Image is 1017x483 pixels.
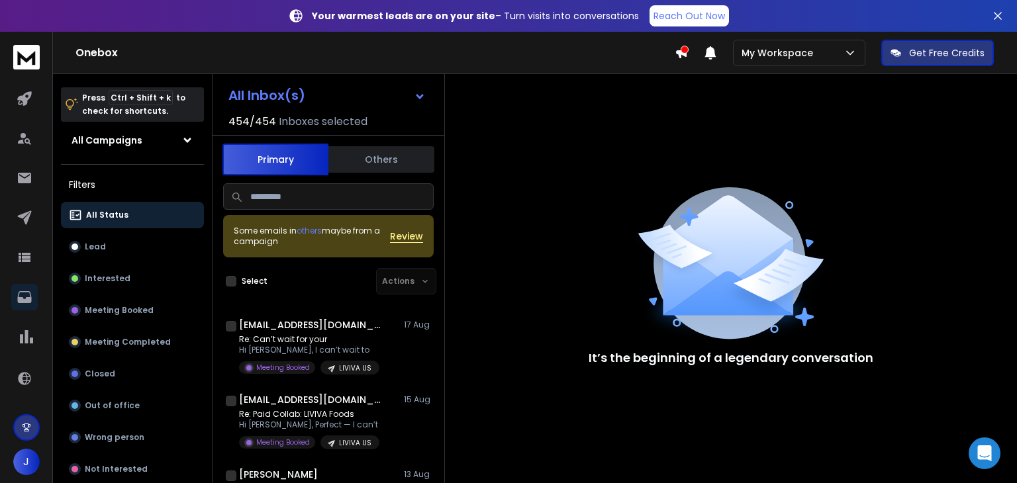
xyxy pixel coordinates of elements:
p: Press to check for shortcuts. [82,91,185,118]
button: Out of office [61,392,204,419]
p: 15 Aug [404,394,434,405]
button: Primary [222,144,328,175]
h1: All Inbox(s) [228,89,305,102]
p: Out of office [85,400,140,411]
p: Closed [85,369,115,379]
img: logo [13,45,40,69]
p: 13 Aug [404,469,434,480]
p: 17 Aug [404,320,434,330]
a: Reach Out Now [650,5,729,26]
button: Review [390,230,423,243]
p: Meeting Booked [256,363,310,373]
p: Meeting Booked [85,305,154,316]
p: LIVIVA US [339,363,371,373]
p: Hi [PERSON_NAME], Perfect — I can’t [239,419,379,430]
button: All Inbox(s) [218,82,436,109]
p: Meeting Booked [256,437,310,447]
h1: Onebox [75,45,675,61]
p: Re: Can’t wait for your [239,334,379,345]
p: Hi [PERSON_NAME], I can’t wait to [239,345,379,355]
button: Lead [61,234,204,260]
h1: [EMAIL_ADDRESS][DOMAIN_NAME] [239,393,385,406]
button: Interested [61,265,204,292]
p: Meeting Completed [85,337,171,347]
p: Re: Paid Collab: LIVIVA Foods [239,409,379,419]
div: Some emails in maybe from a campaign [234,226,390,247]
span: 454 / 454 [228,114,276,130]
button: Get Free Credits [881,40,994,66]
p: Interested [85,273,130,284]
button: J [13,449,40,475]
p: Lead [85,241,106,252]
button: Closed [61,361,204,387]
p: All Status [86,210,128,220]
button: All Status [61,202,204,228]
div: Open Intercom Messenger [969,437,1000,469]
h1: [PERSON_NAME] [239,468,318,481]
button: Not Interested [61,456,204,482]
strong: Your warmest leads are on your site [312,9,495,22]
button: Wrong person [61,424,204,451]
h1: All Campaigns [72,134,142,147]
p: Reach Out Now [654,9,725,22]
button: All Campaigns [61,127,204,154]
button: Meeting Completed [61,329,204,355]
h3: Filters [61,175,204,194]
p: Not Interested [85,464,148,474]
h3: Inboxes selected [279,114,367,130]
span: others [297,225,322,236]
p: Wrong person [85,432,144,443]
p: LIVIVA US [339,438,371,448]
p: Get Free Credits [909,46,985,60]
span: Ctrl + Shift + k [109,90,173,105]
button: Others [328,145,434,174]
p: It’s the beginning of a legendary conversation [589,349,873,367]
p: – Turn visits into conversations [312,9,639,22]
label: Select [242,276,267,286]
button: Meeting Booked [61,297,204,324]
h1: [EMAIL_ADDRESS][DOMAIN_NAME] [239,318,385,331]
p: My Workspace [742,46,818,60]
